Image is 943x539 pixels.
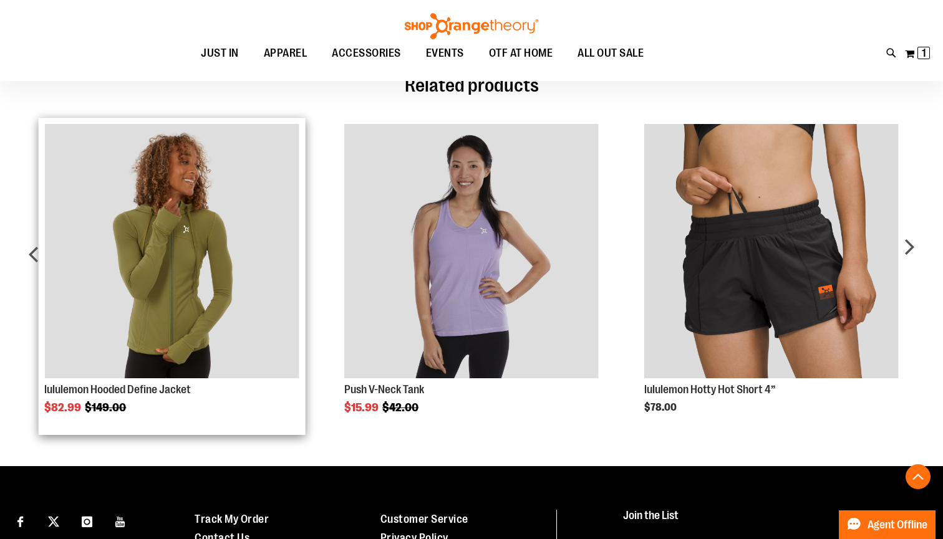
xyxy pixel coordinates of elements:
a: Track My Order [195,513,269,525]
h4: Join the List [623,510,919,533]
a: Product Page Link [344,124,599,380]
span: 1 [922,47,926,59]
span: $15.99 [344,401,380,414]
span: Agent Offline [868,519,927,531]
a: Visit our Facebook page [9,510,31,532]
a: lululemon Hotty Hot Short 4” [644,383,775,396]
div: prev [22,105,47,413]
img: Shop Orangetheory [403,13,540,39]
span: APPAREL [264,39,307,67]
span: $149.00 [85,401,128,414]
a: lululemon Hooded Define Jacket [44,383,191,396]
a: Visit our Instagram page [76,510,98,532]
span: ACCESSORIES [332,39,401,67]
img: Product image for Push V-Neck Tank [344,124,599,378]
span: EVENTS [426,39,464,67]
span: ALL OUT SALE [578,39,644,67]
a: Push V-Neck Tank [344,383,424,396]
span: JUST IN [201,39,239,67]
span: $42.00 [382,401,420,414]
span: $82.99 [44,401,83,414]
span: Related products [405,75,539,96]
img: Product image for lululemon Hooded Define Jacket [44,124,299,378]
a: Product Page Link [44,124,299,380]
a: Customer Service [380,513,468,525]
span: OTF AT HOME [489,39,553,67]
a: Visit our X page [43,510,65,532]
a: Product Page Link [644,124,899,380]
img: Twitter [48,516,59,527]
div: next [896,105,921,413]
img: Product image for lululemon Hotty Hot Short 4” [644,124,899,378]
button: Agent Offline [839,510,936,539]
span: $78.00 [644,402,679,413]
button: Back To Top [906,464,931,489]
a: Visit our Youtube page [110,510,132,532]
